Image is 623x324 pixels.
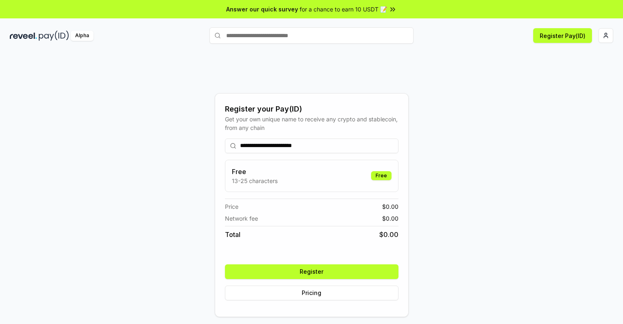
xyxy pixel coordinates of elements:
[226,5,298,13] span: Answer our quick survey
[225,214,258,223] span: Network fee
[379,230,398,239] span: $ 0.00
[225,230,240,239] span: Total
[533,28,592,43] button: Register Pay(ID)
[225,286,398,300] button: Pricing
[382,202,398,211] span: $ 0.00
[39,31,69,41] img: pay_id
[10,31,37,41] img: reveel_dark
[71,31,93,41] div: Alpha
[225,103,398,115] div: Register your Pay(ID)
[371,171,392,180] div: Free
[382,214,398,223] span: $ 0.00
[225,115,398,132] div: Get your own unique name to receive any crypto and stablecoin, from any chain
[232,167,278,177] h3: Free
[300,5,387,13] span: for a chance to earn 10 USDT 📝
[225,264,398,279] button: Register
[232,177,278,185] p: 13-25 characters
[225,202,238,211] span: Price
